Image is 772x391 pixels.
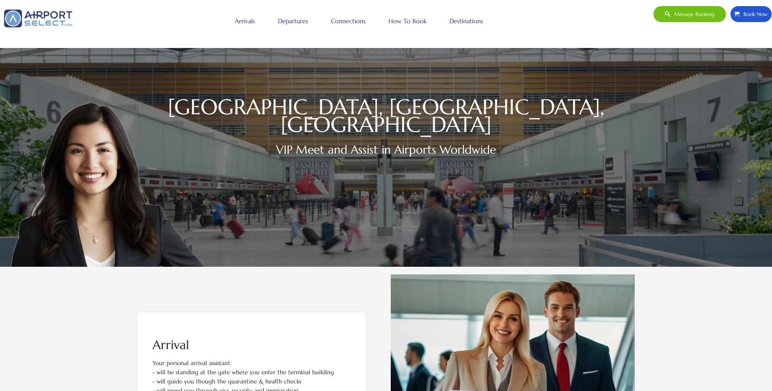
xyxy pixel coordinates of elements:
[448,11,485,30] a: Destinations
[152,359,351,386] p: Your personal arrival assistant: - will be standing at the gate where you enter the terminal buil...
[137,98,635,133] h1: [GEOGRAPHIC_DATA], [GEOGRAPHIC_DATA], [GEOGRAPHIC_DATA]
[670,6,714,22] span: Manage booking
[137,141,635,158] h2: VIP Meet and Assist in Airports Worldwide
[653,6,726,22] a: Manage booking
[730,6,772,22] a: Book Now
[387,11,429,30] a: How to book
[740,6,768,22] span: Book Now
[233,11,257,30] a: Arrivals
[152,339,351,351] h2: Arrival
[329,11,368,30] a: Connections
[276,11,310,30] a: Departures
